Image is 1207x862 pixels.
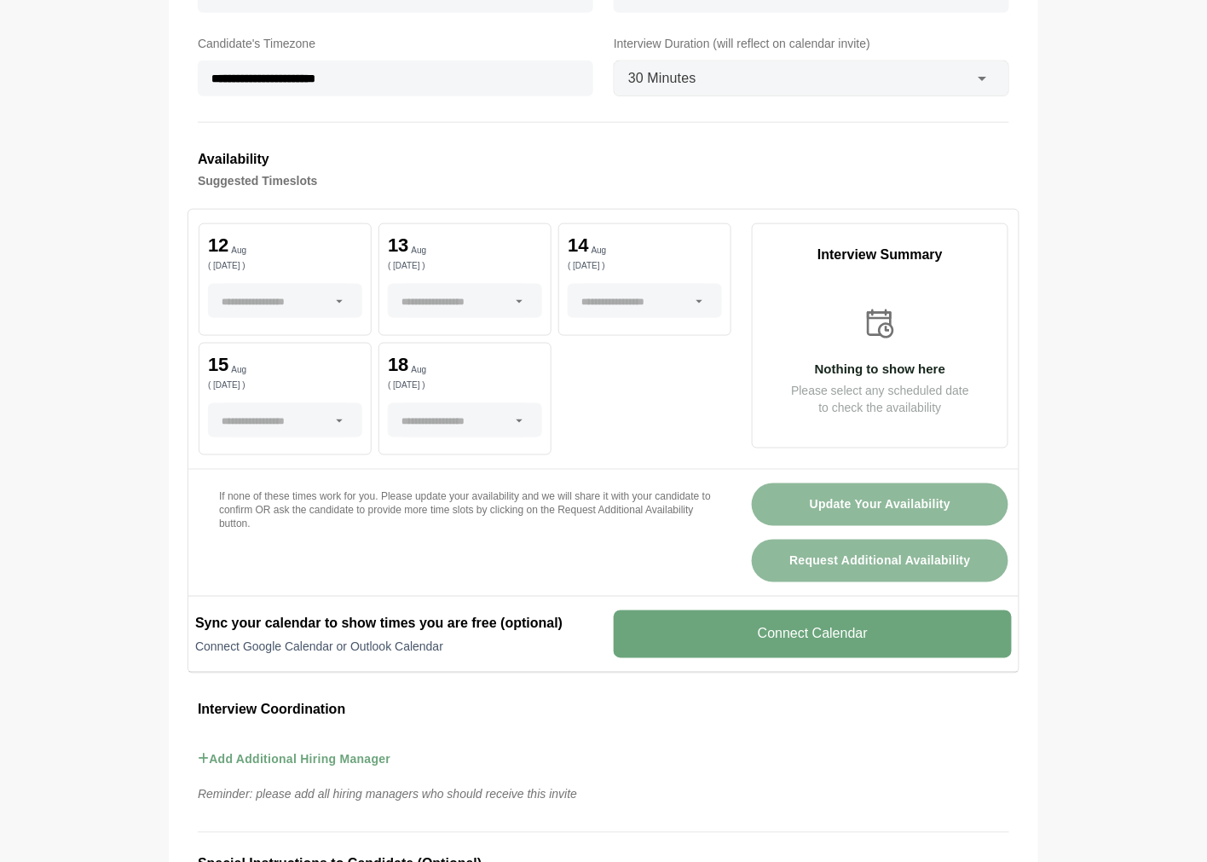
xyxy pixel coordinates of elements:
p: Please select any scheduled date to check the availability [753,382,1008,416]
button: Request Additional Availability [752,540,1008,582]
p: ( [DATE] ) [208,262,362,270]
button: Add Additional Hiring Manager [198,735,390,784]
p: ( [DATE] ) [388,381,542,390]
img: calender [863,306,898,342]
p: 14 [568,236,588,255]
v-button: Connect Calendar [614,610,1012,658]
label: Interview Duration (will reflect on calendar invite) [614,33,1009,54]
h2: Sync your calendar to show times you are free (optional) [195,614,593,634]
p: Aug [412,246,427,255]
p: 13 [388,236,408,255]
p: Aug [592,246,607,255]
h4: Suggested Timeslots [198,171,1009,191]
h3: Interview Coordination [198,699,1009,721]
p: Aug [231,246,246,255]
p: ( [DATE] ) [568,262,722,270]
p: Reminder: please add all hiring managers who should receive this invite [188,784,1019,805]
h3: Availability [198,148,1009,171]
p: 18 [388,356,408,374]
p: Interview Summary [753,245,1008,265]
span: 30 Minutes [628,67,696,90]
p: Nothing to show here [753,362,1008,375]
p: ( [DATE] ) [388,262,542,270]
p: Aug [231,366,246,374]
p: Aug [412,366,427,374]
p: ( [DATE] ) [208,381,362,390]
p: 15 [208,356,228,374]
p: 12 [208,236,228,255]
p: If none of these times work for you. Please update your availability and we will share it with yo... [219,490,711,531]
label: Candidate's Timezone [198,33,593,54]
button: Update Your Availability [752,483,1008,526]
p: Connect Google Calendar or Outlook Calendar [195,639,593,656]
